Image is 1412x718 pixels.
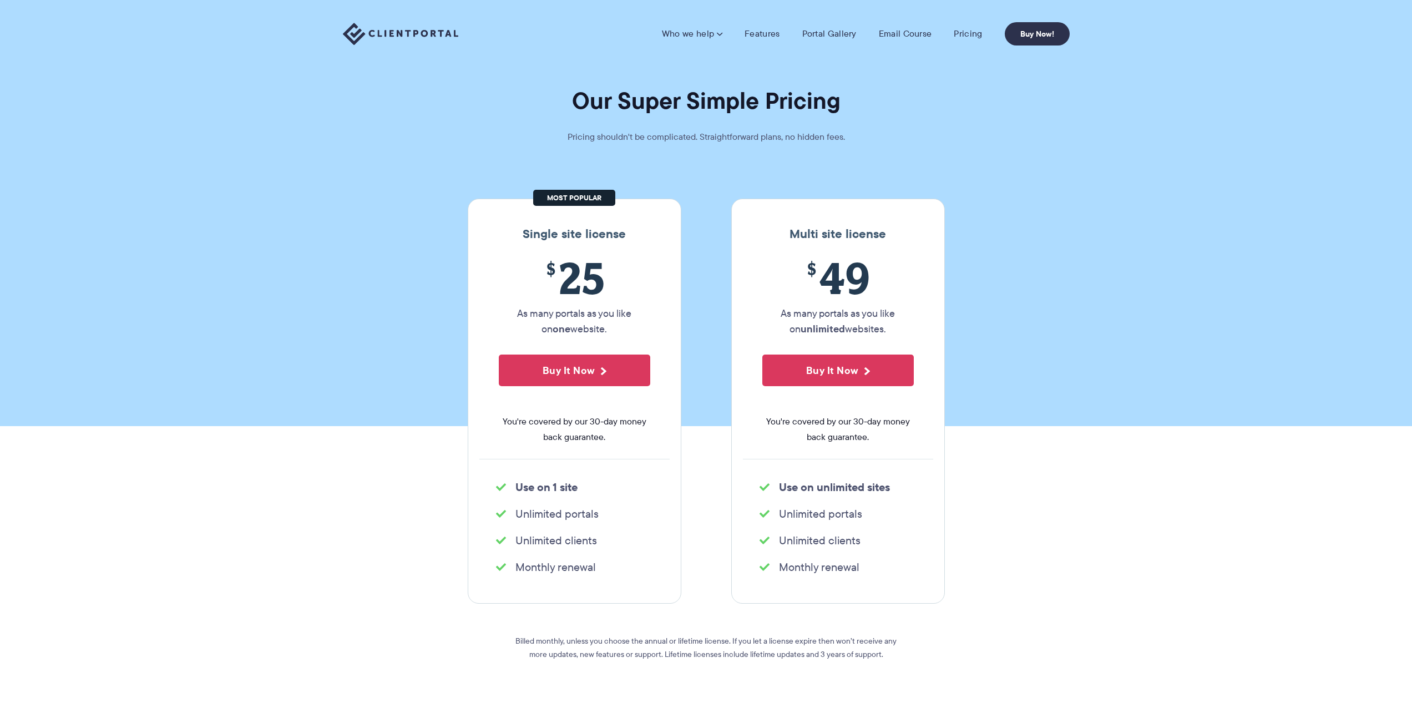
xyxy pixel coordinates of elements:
[762,306,914,337] p: As many portals as you like on websites.
[762,414,914,445] span: You're covered by our 30-day money back guarantee.
[762,252,914,303] span: 49
[745,28,780,39] a: Features
[496,559,653,575] li: Monthly renewal
[743,227,933,241] h3: Multi site license
[515,479,578,495] strong: Use on 1 site
[496,533,653,548] li: Unlimited clients
[479,227,670,241] h3: Single site license
[802,28,857,39] a: Portal Gallery
[499,355,650,386] button: Buy It Now
[879,28,932,39] a: Email Course
[760,533,917,548] li: Unlimited clients
[496,506,653,522] li: Unlimited portals
[762,355,914,386] button: Buy It Now
[801,321,845,336] strong: unlimited
[779,479,890,495] strong: Use on unlimited sites
[553,321,570,336] strong: one
[499,414,650,445] span: You're covered by our 30-day money back guarantee.
[540,129,873,145] p: Pricing shouldn't be complicated. Straightforward plans, no hidden fees.
[499,252,650,303] span: 25
[499,306,650,337] p: As many portals as you like on website.
[760,559,917,575] li: Monthly renewal
[954,28,982,39] a: Pricing
[760,506,917,522] li: Unlimited portals
[662,28,722,39] a: Who we help
[507,634,906,661] p: Billed monthly, unless you choose the annual or lifetime license. If you let a license expire the...
[1005,22,1070,45] a: Buy Now!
